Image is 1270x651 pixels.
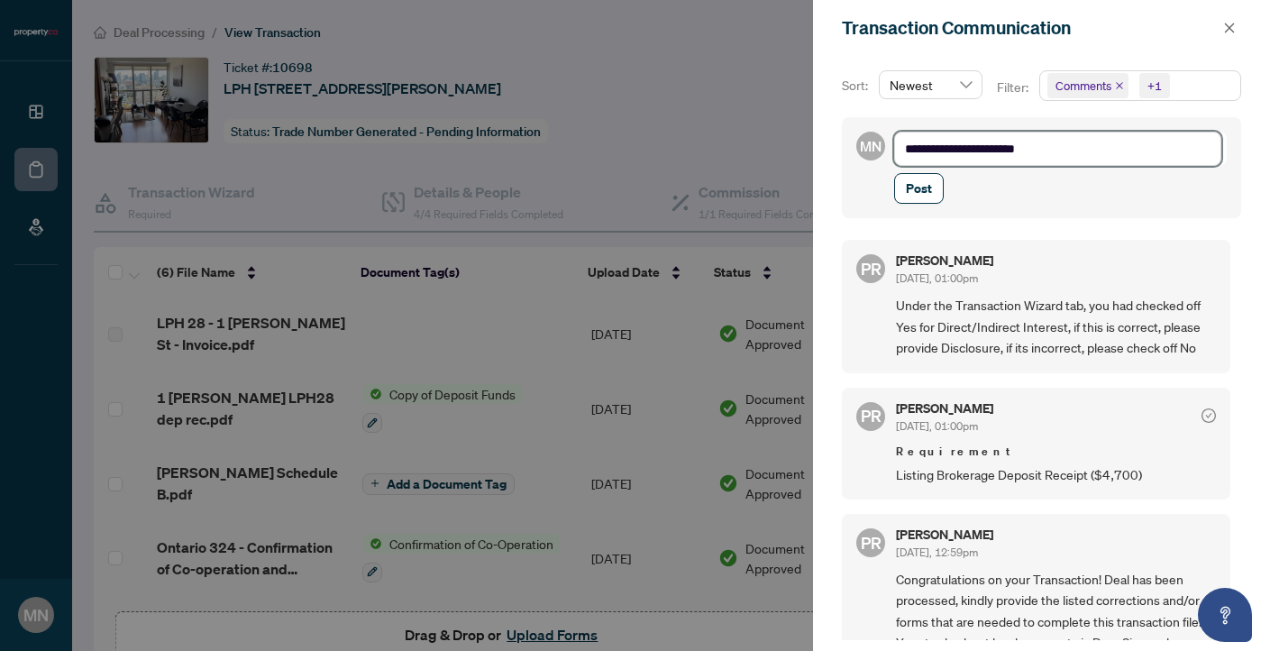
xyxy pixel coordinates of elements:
button: Open asap [1198,588,1252,642]
h5: [PERSON_NAME] [896,402,993,415]
span: Listing Brokerage Deposit Receipt ($4,700) [896,464,1216,485]
span: Comments [1047,73,1128,98]
span: MN [860,135,882,157]
div: Transaction Communication [842,14,1218,41]
span: PR [861,256,882,281]
p: Filter: [997,78,1031,97]
span: [DATE], 12:59pm [896,546,978,559]
span: close [1223,22,1236,34]
span: Comments [1055,77,1111,95]
h5: [PERSON_NAME] [896,254,993,267]
span: PR [861,403,882,428]
span: PR [861,530,882,555]
span: check-circle [1201,408,1216,423]
span: close [1115,81,1124,90]
h5: [PERSON_NAME] [896,528,993,541]
p: Sort: [842,76,872,96]
button: Post [894,173,944,204]
span: [DATE], 01:00pm [896,271,978,285]
span: Post [906,174,932,203]
div: +1 [1147,77,1162,95]
span: [DATE], 01:00pm [896,419,978,433]
span: Newest [890,71,972,98]
span: Requirement [896,443,1216,461]
span: Under the Transaction Wizard tab, you had checked off Yes for Direct/Indirect Interest, if this i... [896,295,1216,358]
